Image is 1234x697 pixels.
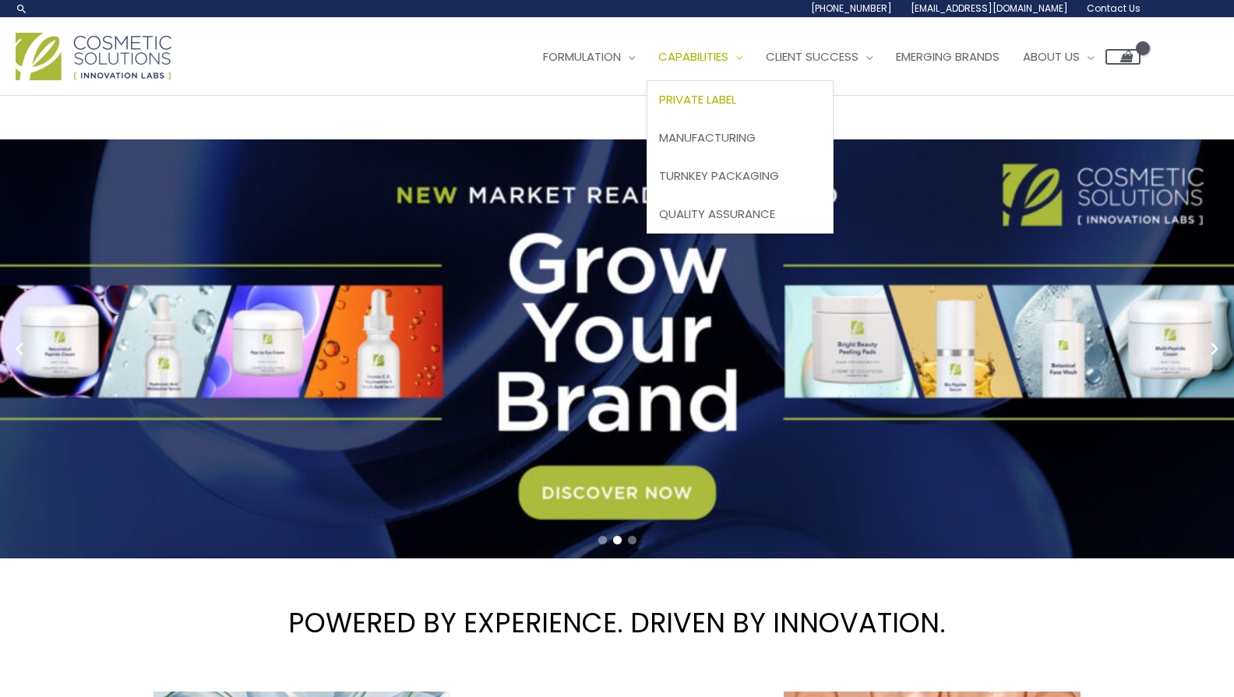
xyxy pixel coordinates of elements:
[1011,33,1105,80] a: About Us
[659,206,775,222] span: Quality Assurance
[16,2,28,15] a: Search icon link
[647,119,833,157] a: Manufacturing
[647,33,754,80] a: Capabilities
[658,48,728,65] span: Capabilities
[1087,2,1141,15] span: Contact Us
[811,2,892,15] span: [PHONE_NUMBER]
[8,337,31,361] button: Previous slide
[543,48,621,65] span: Formulation
[911,2,1068,15] span: [EMAIL_ADDRESS][DOMAIN_NAME]
[16,33,171,80] img: Cosmetic Solutions Logo
[754,33,884,80] a: Client Success
[598,536,607,544] span: Go to slide 1
[520,33,1141,80] nav: Site Navigation
[896,48,1000,65] span: Emerging Brands
[647,195,833,233] a: Quality Assurance
[1203,337,1226,361] button: Next slide
[884,33,1011,80] a: Emerging Brands
[647,157,833,195] a: Turnkey Packaging
[613,536,622,544] span: Go to slide 2
[659,167,779,184] span: Turnkey Packaging
[766,48,859,65] span: Client Success
[659,91,736,107] span: Private Label
[1105,49,1141,65] a: View Shopping Cart, empty
[659,129,756,146] span: Manufacturing
[1023,48,1080,65] span: About Us
[628,536,636,544] span: Go to slide 3
[531,33,647,80] a: Formulation
[647,81,833,119] a: Private Label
